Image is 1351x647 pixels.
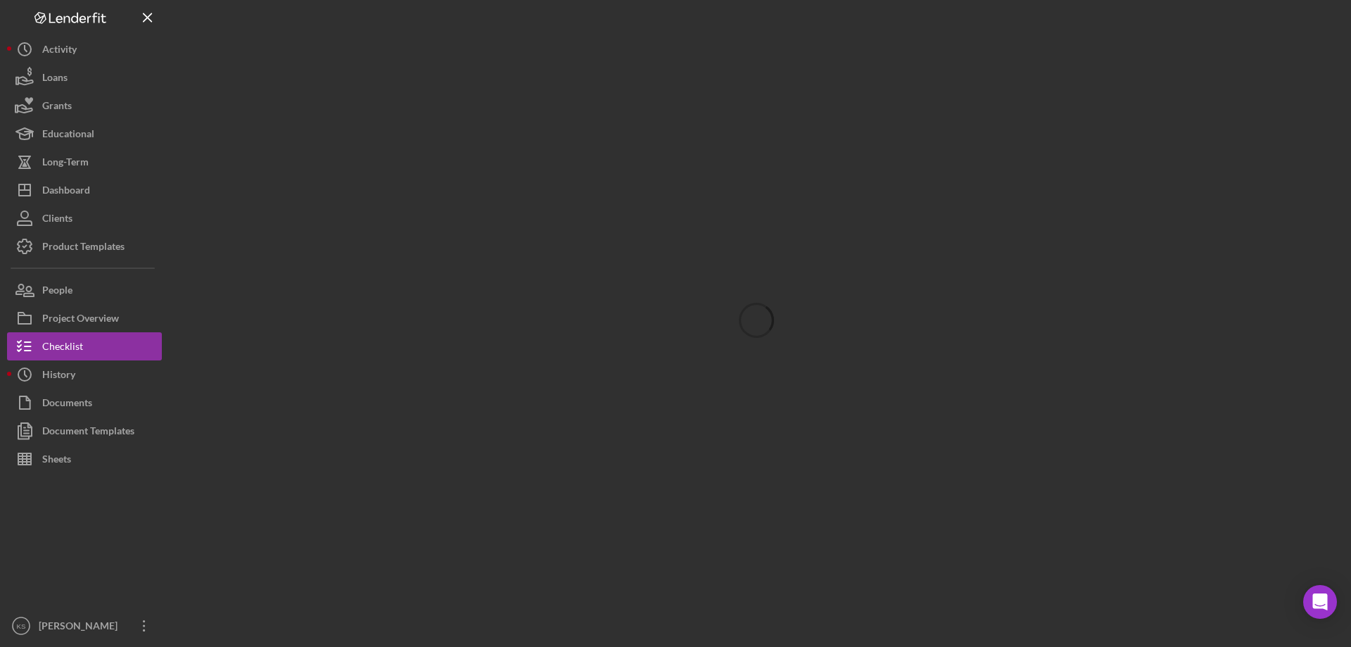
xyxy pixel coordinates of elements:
div: Project Overview [42,304,119,336]
div: People [42,276,72,308]
div: Educational [42,120,94,151]
div: Clients [42,204,72,236]
button: Long-Term [7,148,162,176]
div: Sheets [42,445,71,477]
button: History [7,360,162,389]
div: Product Templates [42,232,125,264]
div: Loans [42,63,68,95]
button: Grants [7,92,162,120]
button: Educational [7,120,162,148]
button: Document Templates [7,417,162,445]
button: KS[PERSON_NAME] [7,612,162,640]
div: Activity [42,35,77,67]
button: People [7,276,162,304]
button: Documents [7,389,162,417]
button: Clients [7,204,162,232]
button: Product Templates [7,232,162,260]
button: Checklist [7,332,162,360]
button: Sheets [7,445,162,473]
div: [PERSON_NAME] [35,612,127,643]
div: Open Intercom Messenger [1303,585,1337,619]
div: Checklist [42,332,83,364]
div: Dashboard [42,176,90,208]
button: Project Overview [7,304,162,332]
button: Loans [7,63,162,92]
text: KS [17,622,26,630]
button: Activity [7,35,162,63]
div: Documents [42,389,92,420]
div: Grants [42,92,72,123]
div: History [42,360,75,392]
div: Document Templates [42,417,134,448]
button: Dashboard [7,176,162,204]
div: Long-Term [42,148,89,180]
